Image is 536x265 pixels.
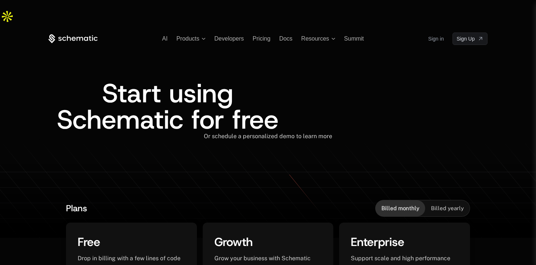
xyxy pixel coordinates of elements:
a: Pricing [253,35,271,42]
a: Summit [344,35,364,42]
span: Sign Up [457,35,475,42]
a: Developers [214,35,244,42]
a: [object Object] [453,33,488,45]
span: Plans [66,202,87,214]
span: Grow your business with Schematic [214,255,311,262]
span: Enterprise [351,234,404,250]
span: Products [176,34,199,43]
span: Support scale and high performance [351,255,450,262]
a: AI [162,35,168,42]
span: Billed monthly [381,205,419,212]
a: Sign in [428,33,444,45]
span: Or schedule a personalized demo to learn more [204,133,332,140]
span: Free [78,234,100,250]
span: Growth [214,234,253,250]
a: Docs [279,35,292,42]
span: Resources [301,34,329,43]
span: Start using Schematic for free [57,76,279,137]
span: Drop in billing with a few lines of code [78,255,180,262]
span: Billed yearly [431,205,464,212]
